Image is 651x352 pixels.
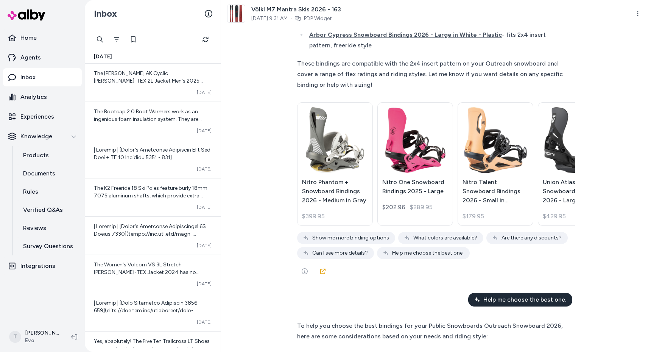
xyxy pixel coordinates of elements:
span: Help me choose the best one. [483,295,566,304]
span: What colors are available? [413,234,477,242]
div: These bindings are compatible with the 2x4 insert pattern on your Outreach snowboard and cover a ... [297,58,568,90]
p: Nitro Talent Snowboard Bindings 2026 - Small in [GEOGRAPHIC_DATA] [463,178,528,205]
span: Völkl M7 Mantra Skis 2026 - 163 [251,5,341,14]
span: Can I see more details? [312,249,368,257]
span: $289.95 [410,203,433,212]
a: Agents [3,48,82,67]
span: [DATE] [197,166,212,172]
img: alby Logo [8,9,45,20]
div: $202.96 [382,203,405,212]
a: | Loremip | [Dolor's Ametconse Adipiscin Elit Sed Doei + TE 10 Incididu 5351 - 831](utlab://etd.m... [85,140,221,178]
span: Arbor Cypress Snowboard Bindings 2026 - Large in White - Plastic [309,31,502,38]
a: | Loremip | [Dolo Sitametco Adipiscin 3856 - 659](elits://doe.tem.inc/utlaboreet/dolo-magnaaliq-e... [85,293,221,331]
a: The Women's Volcom VS 3L Stretch [PERSON_NAME]-TEX Jacket 2024 has no insulation. It is a shell j... [85,255,221,293]
span: [DATE] [197,281,212,287]
a: Experiences [3,108,82,126]
button: Refresh [198,32,213,47]
span: [DATE] [197,319,212,325]
a: Nitro Talent Snowboard Bindings 2026 - Small in OrangeNitro Talent Snowboard Bindings 2026 - Smal... [458,102,533,226]
img: Union Atlas Step On Snowboard Bindings 2026 - Large in Black [543,107,609,173]
span: $429.95 [543,212,566,221]
span: [DATE] 9:31 AM [251,15,288,22]
p: Documents [23,169,55,178]
span: T [9,331,21,343]
span: [DATE] [197,89,212,95]
img: clone.jpg [227,5,245,22]
a: Rules [16,183,82,201]
p: Nitro One Snowboard Bindings 2025 - Large [382,178,448,196]
span: The [PERSON_NAME] AK Cyclic [PERSON_NAME]-TEX 2L Jacket Men's 2025 does not have insulation. It i... [94,70,209,160]
span: The Bootcap 2.0 Boot Warmers work as an ingenious foam insulation system. They are designed to be... [94,108,212,153]
p: Products [23,151,49,160]
span: The K2 Freeride 18 Ski Poles feature burly 18mm 7075 aluminum shafts, which provide extra strengt... [94,185,210,267]
p: Reviews [23,224,46,233]
a: The Bootcap 2.0 Boot Warmers work as an ingenious foam insulation system. They are designed to be... [85,102,221,140]
a: Nitro One Snowboard Bindings 2025 - LargeNitro One Snowboard Bindings 2025 - Large$202.96$289.95 [377,102,453,226]
a: Home [3,29,82,47]
span: Evo [25,337,59,344]
p: Agents [20,53,41,62]
span: Help me choose the best one. [392,249,464,257]
a: The K2 Freeride 18 Ski Poles feature burly 18mm 7075 aluminum shafts, which provide extra strengt... [85,178,221,216]
p: Analytics [20,92,47,102]
p: Knowledge [20,132,52,141]
a: | Loremip | [Dolor's Ametconse Adipiscingel 6S Doeius 7330](tempo://inc.utl.etd/magn-aliquae/admi... [85,216,221,255]
p: [PERSON_NAME] [25,329,59,337]
a: Analytics [3,88,82,106]
a: Reviews [16,219,82,237]
button: See more [297,264,312,279]
span: [DATE] [197,204,212,210]
img: Nitro One Snowboard Bindings 2025 - Large [382,107,448,173]
p: Rules [23,187,38,196]
span: [DATE] [197,242,212,249]
p: Home [20,33,37,42]
h2: Inbox [94,8,117,19]
p: Union Atlas Step On Snowboard Bindings 2026 - Large in Black [543,178,609,205]
span: [DATE] [197,128,212,134]
p: Verified Q&As [23,205,63,214]
a: Products [16,146,82,164]
button: Knowledge [3,127,82,145]
p: Survey Questions [23,242,73,251]
p: Experiences [20,112,54,121]
span: The Women's Volcom VS 3L Stretch [PERSON_NAME]-TEX Jacket 2024 has no insulation. It is a shell j... [94,261,199,291]
span: Are there any discounts? [501,234,562,242]
span: [DATE] [94,53,112,61]
img: Nitro Talent Snowboard Bindings 2026 - Small in Orange [463,107,528,173]
button: Filter [109,32,124,47]
p: Nitro Phantom + Snowboard Bindings 2026 - Medium in Gray [302,178,368,205]
div: To help you choose the best bindings for your Public Snowboards Outreach Snowboard 2026, here are... [297,321,568,342]
a: Documents [16,164,82,183]
a: Integrations [3,257,82,275]
li: - fits 2x4 insert pattern, freeride style [307,30,568,51]
a: Survey Questions [16,237,82,255]
span: · [291,15,292,22]
img: Nitro Phantom + Snowboard Bindings 2026 - Medium in Gray [302,107,368,173]
a: Nitro Phantom + Snowboard Bindings 2026 - Medium in GrayNitro Phantom + Snowboard Bindings 2026 -... [297,102,373,226]
span: $399.95 [302,212,325,221]
p: Integrations [20,261,55,271]
button: T[PERSON_NAME]Evo [5,325,65,349]
a: Verified Q&As [16,201,82,219]
span: Show me more binding options [312,234,389,242]
span: $179.95 [463,212,484,221]
p: Inbox [20,73,36,82]
a: The [PERSON_NAME] AK Cyclic [PERSON_NAME]-TEX 2L Jacket Men's 2025 does not have insulation. It i... [85,64,221,102]
a: PDP Widget [304,15,332,22]
a: Inbox [3,68,82,86]
a: Union Atlas Step On Snowboard Bindings 2026 - Large in BlackUnion Atlas Step On Snowboard Binding... [538,102,614,226]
